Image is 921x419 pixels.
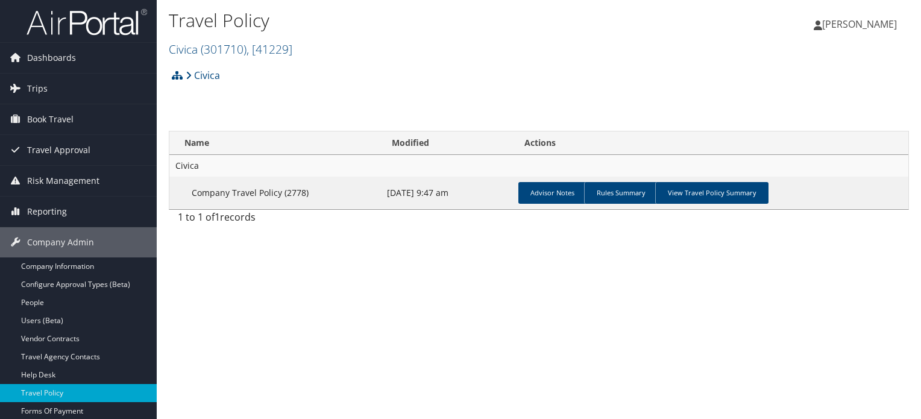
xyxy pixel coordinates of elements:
a: Advisor Notes [518,182,586,204]
div: 1 to 1 of records [178,210,345,230]
span: [PERSON_NAME] [822,17,897,31]
th: Modified: activate to sort column ascending [381,131,514,155]
th: Name: activate to sort column ascending [169,131,381,155]
td: Company Travel Policy (2778) [169,177,381,209]
th: Actions [514,131,908,155]
span: 1 [215,210,220,224]
a: View Travel Policy Summary [655,182,769,204]
span: , [ 41229 ] [247,41,292,57]
a: Civica [186,63,220,87]
span: Dashboards [27,43,76,73]
span: ( 301710 ) [201,41,247,57]
td: Civica [169,155,908,177]
a: Civica [169,41,292,57]
a: [PERSON_NAME] [814,6,909,42]
span: Company Admin [27,227,94,257]
span: Trips [27,74,48,104]
img: airportal-logo.png [27,8,147,36]
td: [DATE] 9:47 am [381,177,514,209]
span: Book Travel [27,104,74,134]
span: Reporting [27,197,67,227]
a: Rules Summary [584,182,658,204]
span: Travel Approval [27,135,90,165]
h1: Travel Policy [169,8,662,33]
span: Risk Management [27,166,99,196]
